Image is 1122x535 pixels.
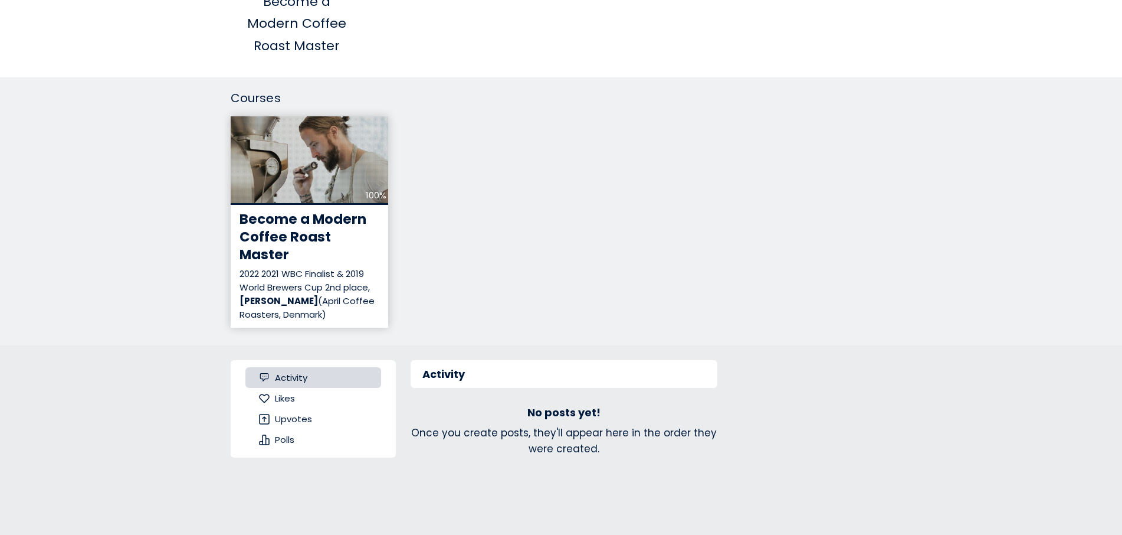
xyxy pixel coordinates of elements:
h3: Activity [422,367,465,381]
span: Upvotes [275,412,312,426]
span: Likes [275,392,295,405]
span: Become a Modern Coffee Roast Master [240,210,366,264]
span: Activity [275,371,307,384]
a: 100% Become a Modern Coffee Roast Master 2022 2021 WBC Finalist & 2019 World Brewers Cup 2nd plac... [231,116,388,328]
h3: No posts yet! [527,406,601,419]
span: Polls [275,433,294,446]
div: 2022 2021 WBC Finalist & 2019 World Brewers Cup 2nd place, (April Coffee Roasters, Denmark) [240,267,379,322]
div: 100% [366,188,386,202]
b: [PERSON_NAME] [240,295,318,307]
span: Courses [231,90,281,106]
div: Once you create posts, they'll appear here in the order they were created. [411,425,717,456]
